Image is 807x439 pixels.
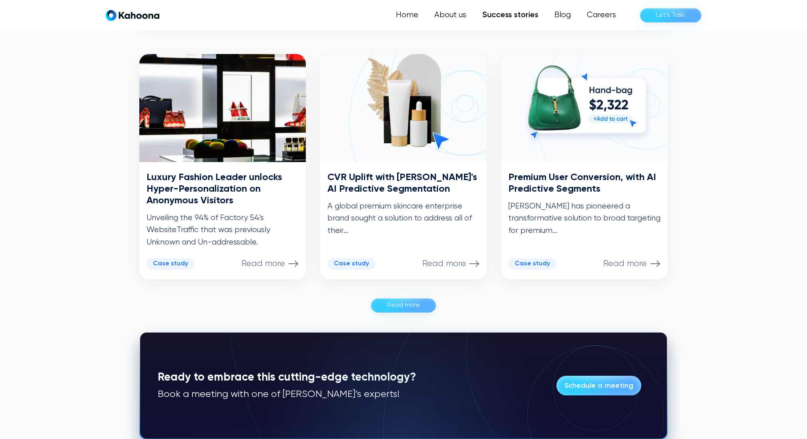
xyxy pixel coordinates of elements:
div: Let’s Talk! [656,9,685,22]
h3: Premium User Conversion, with AI Predictive Segments [508,172,660,195]
a: Home [388,7,426,23]
a: CVR Uplift with [PERSON_NAME]'s AI Predictive SegmentationA global premium skincare enterprise br... [320,54,487,279]
a: Blog [546,7,579,23]
div: Case study [334,260,369,268]
a: home [106,10,159,21]
div: Schedule a meeting [564,379,633,392]
div: Read more [387,299,420,312]
p: Read more [241,259,285,269]
div: Case study [515,260,550,268]
p: [PERSON_NAME] has pioneered a transformative solution to broad targeting for premium... [508,200,660,237]
h3: Luxury Fashion Leader unlocks Hyper-Personalization on Anonymous Visitors [147,172,299,206]
a: Success stories [474,7,546,23]
a: Luxury Fashion Leader unlocks Hyper-Personalization on Anonymous VisitorsUnveiling the 94% of Fac... [139,54,306,279]
a: Let’s Talk! [640,8,701,22]
a: About us [426,7,474,23]
strong: Ready to embrace this cutting-edge technology? [158,372,416,383]
h3: CVR Uplift with [PERSON_NAME]'s AI Predictive Segmentation [327,172,480,195]
p: Read more [603,259,647,269]
p: Read more [422,259,466,269]
p: Unveiling the 94% of Factory 54’s WebsiteTraffic that was previously Unknown and Un-addressable. [147,212,299,249]
p: A global premium skincare enterprise brand sought a solution to address all of their... [327,200,480,237]
div: Case study [153,260,188,268]
a: Schedule a meeting [556,376,641,395]
p: Book a meeting with one of [PERSON_NAME]’s experts! [158,389,416,401]
a: Careers [579,7,624,23]
a: Read more [371,299,436,313]
a: Premium User Conversion, with AI Predictive Segments[PERSON_NAME] has pioneered a transformative ... [501,54,668,279]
